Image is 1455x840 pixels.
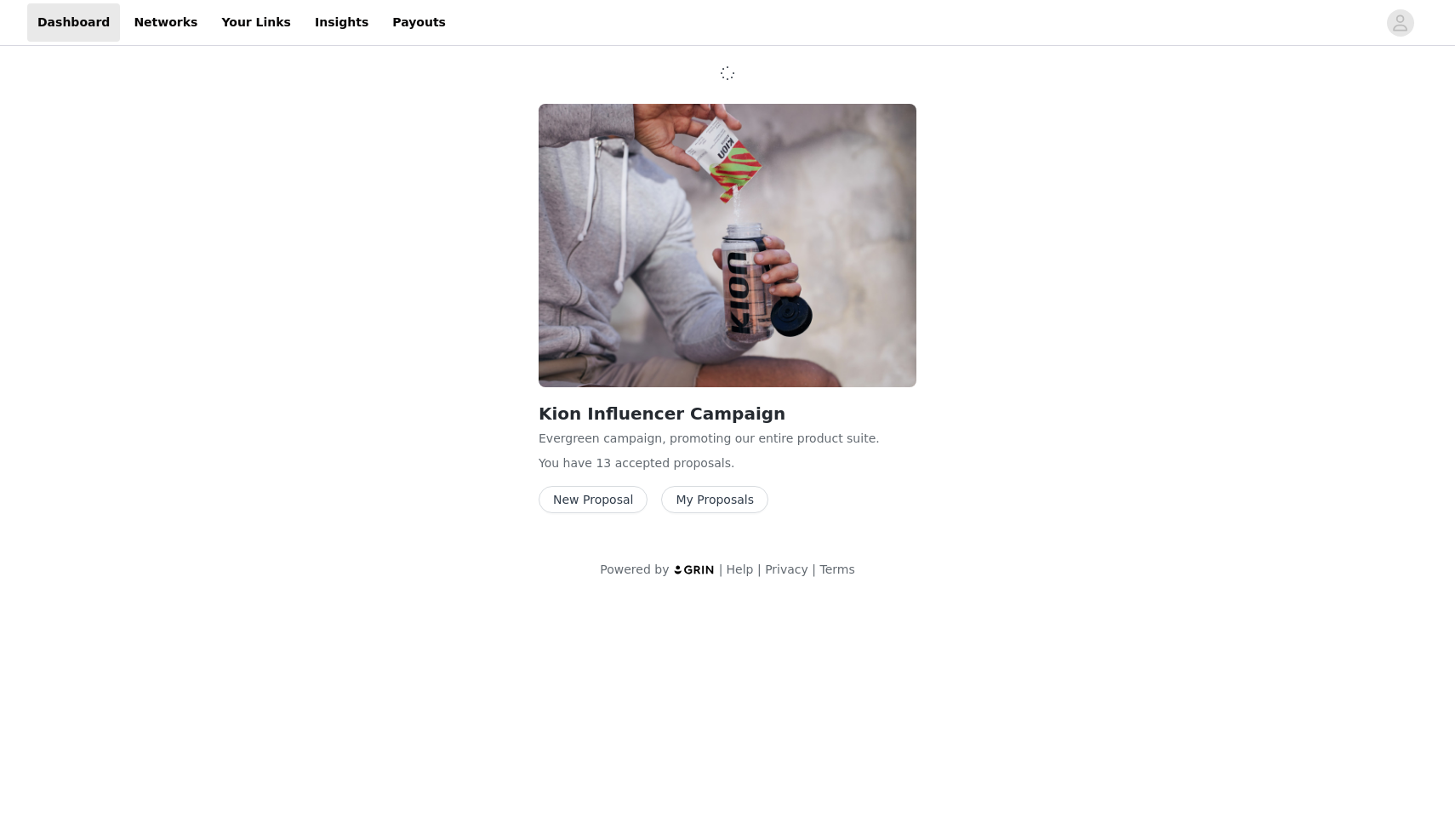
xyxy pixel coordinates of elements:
[819,563,854,576] a: Terms
[757,563,762,576] span: |
[719,563,723,576] span: |
[539,430,916,448] p: Evergreen campaign, promoting our entire product suite.
[661,486,768,513] button: My Proposals
[1392,9,1408,37] div: avatar
[539,104,916,387] img: Kion
[305,3,379,42] a: Insights
[382,3,456,42] a: Payouts
[727,563,754,576] a: Help
[539,401,916,426] h2: Kion Influencer Campaign
[539,486,648,513] button: New Proposal
[600,563,669,576] span: Powered by
[123,3,208,42] a: Networks
[211,3,301,42] a: Your Links
[812,563,816,576] span: |
[539,454,916,472] p: You have 13 accepted proposal .
[725,456,731,470] span: s
[673,564,716,575] img: logo
[27,3,120,42] a: Dashboard
[765,563,808,576] a: Privacy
